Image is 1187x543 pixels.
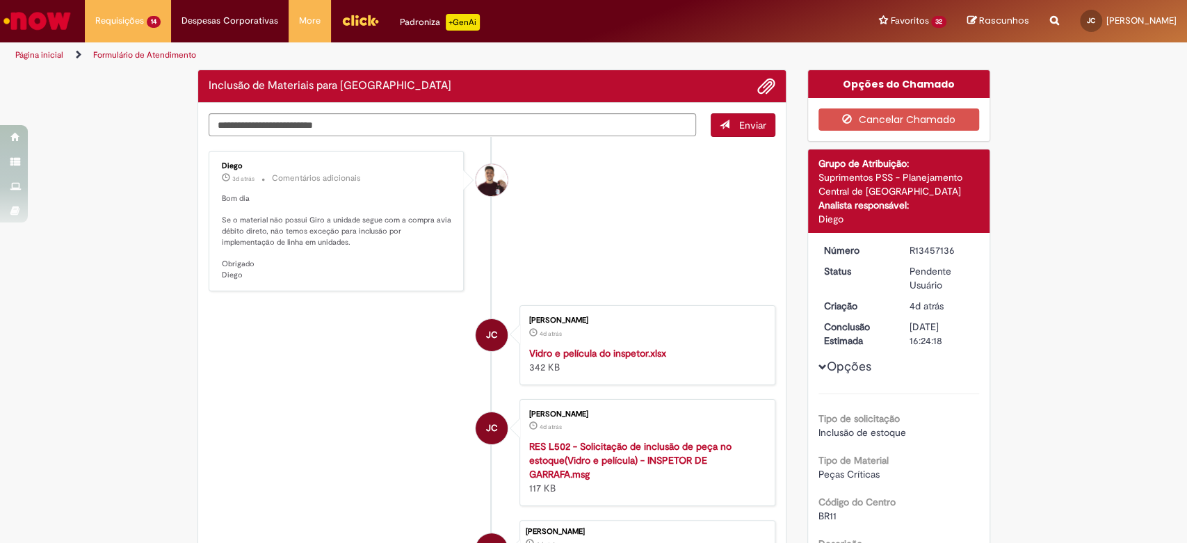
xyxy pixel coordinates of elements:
div: [PERSON_NAME] [529,410,761,419]
span: 4d atrás [910,300,944,312]
span: Favoritos [890,14,928,28]
a: Formulário de Atendimento [93,49,196,60]
textarea: Digite sua mensagem aqui... [209,113,697,137]
span: 32 [931,16,946,28]
time: 29/08/2025 10:13:07 [232,175,255,183]
span: Despesas Corporativas [181,14,278,28]
time: 28/08/2025 11:23:42 [540,330,562,338]
div: Jessica Naiade Viana Costa [476,412,508,444]
span: JC [486,318,498,352]
span: JC [486,412,498,445]
h2: Inclusão de Materiais para Estoques Histórico de tíquete [209,80,451,92]
span: [PERSON_NAME] [1106,15,1177,26]
b: Tipo de solicitação [818,412,900,425]
span: Requisições [95,14,144,28]
dt: Criação [814,299,899,313]
dt: Conclusão Estimada [814,320,899,348]
a: Vidro e película do inspetor.xlsx [529,347,666,359]
div: Padroniza [400,14,480,31]
span: 4d atrás [540,423,562,431]
time: 28/08/2025 11:24:13 [910,300,944,312]
dt: Status [814,264,899,278]
b: Tipo de Material [818,454,889,467]
p: +GenAi [446,14,480,31]
div: Pendente Usuário [910,264,974,292]
span: Enviar [739,119,766,131]
div: Jessica Naiade Viana Costa [476,319,508,351]
div: Analista responsável: [818,198,979,212]
div: 28/08/2025 11:24:13 [910,299,974,313]
div: Grupo de Atribuição: [818,156,979,170]
a: Rascunhos [967,15,1029,28]
span: Peças Críticas [818,468,880,480]
div: Suprimentos PSS - Planejamento Central de [GEOGRAPHIC_DATA] [818,170,979,198]
div: [DATE] 16:24:18 [910,320,974,348]
span: More [299,14,321,28]
div: 342 KB [529,346,761,374]
button: Enviar [711,113,775,137]
ul: Trilhas de página [10,42,781,68]
div: Diego [818,212,979,226]
small: Comentários adicionais [272,172,361,184]
div: R13457136 [910,243,974,257]
span: 3d atrás [232,175,255,183]
span: 4d atrás [540,330,562,338]
span: JC [1087,16,1095,25]
span: Inclusão de estoque [818,426,906,439]
div: [PERSON_NAME] [529,316,761,325]
span: 14 [147,16,161,28]
b: Código do Centro [818,496,896,508]
a: RES L502 - Solicitação de inclusão de peça no estoque(Vidro e película) - INSPETOR DE GARRAFA.msg [529,440,732,480]
div: [PERSON_NAME] [526,528,768,536]
a: Página inicial [15,49,63,60]
div: Diego [222,162,453,170]
span: BR11 [818,510,837,522]
img: click_logo_yellow_360x200.png [341,10,379,31]
dt: Número [814,243,899,257]
div: Opções do Chamado [808,70,990,98]
span: Rascunhos [979,14,1029,27]
time: 28/08/2025 11:23:41 [540,423,562,431]
div: 117 KB [529,439,761,495]
div: Diego Henrique Da Silva [476,164,508,196]
button: Cancelar Chamado [818,108,979,131]
button: Adicionar anexos [757,77,775,95]
img: ServiceNow [1,7,73,35]
p: Bom dia Se o material não possui Giro a unidade segue com a compra avia débito direto, não temos ... [222,193,453,281]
